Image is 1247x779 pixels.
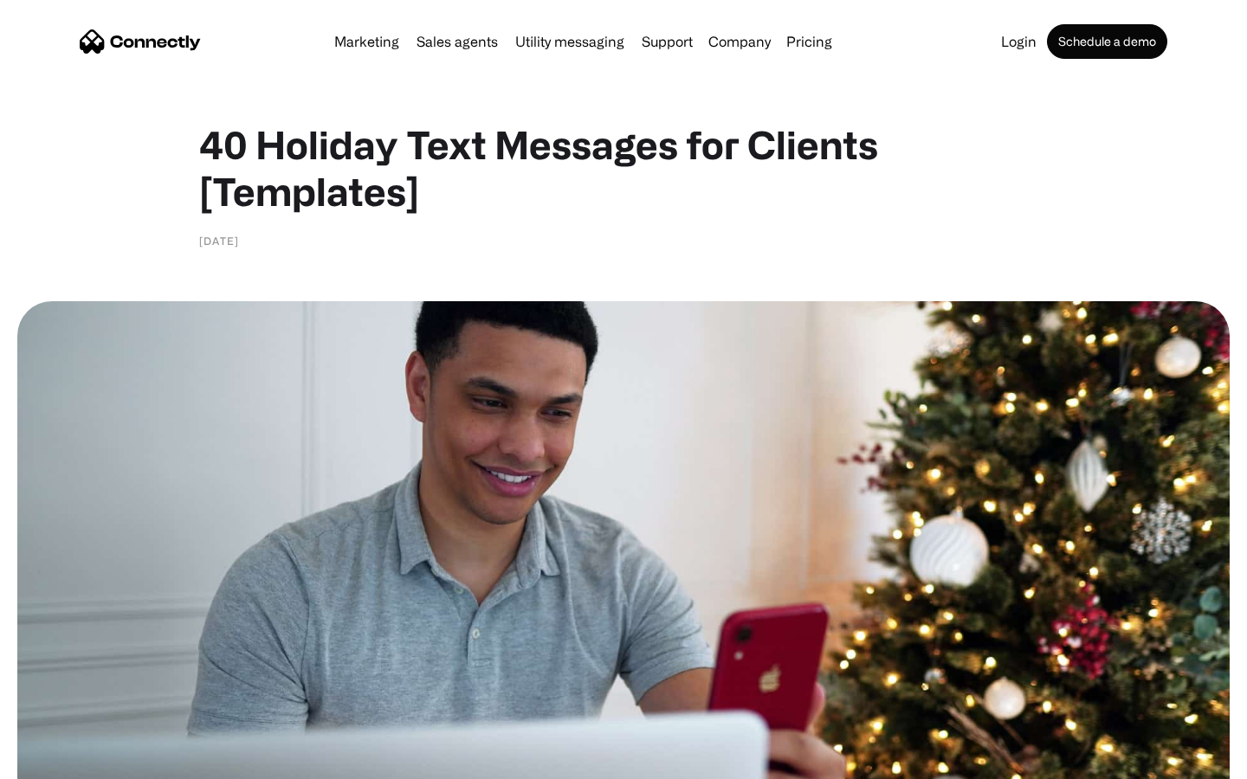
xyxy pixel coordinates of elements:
div: Company [708,29,771,54]
h1: 40 Holiday Text Messages for Clients [Templates] [199,121,1048,215]
a: Utility messaging [508,35,631,48]
ul: Language list [35,749,104,773]
a: Sales agents [410,35,505,48]
a: Login [994,35,1043,48]
a: Support [635,35,700,48]
a: Pricing [779,35,839,48]
a: Schedule a demo [1047,24,1167,59]
a: Marketing [327,35,406,48]
div: [DATE] [199,232,239,249]
aside: Language selected: English [17,749,104,773]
